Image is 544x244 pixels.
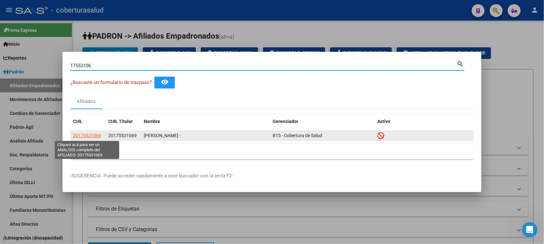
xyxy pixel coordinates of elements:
div: Afiliados [77,98,96,105]
datatable-header-cell: Activo [375,115,474,128]
span: 20175531069 [73,133,101,138]
datatable-header-cell: Nombre [141,115,270,128]
span: CUIL [73,119,83,124]
span: Activo [378,119,391,124]
span: Gerenciador [273,119,298,124]
span: CUIL Titular [108,119,133,124]
datatable-header-cell: CUIL [70,115,106,128]
span: B15 - Cobertura de Salud [273,133,322,138]
span: 20175531069 [108,133,137,138]
div: [PERSON_NAME] - [144,132,267,139]
mat-icon: remove_red_eye [161,78,169,86]
div: 1 total [70,143,474,159]
mat-icon: search [457,60,464,67]
span: ¿Buscaste un formulario de traspaso? - [70,80,154,85]
span: Nombre [144,119,160,124]
iframe: Intercom live chat [522,222,538,238]
p: -SUGERENCIA: Puede acceder rapidamente a este buscador con la tecla F2- [70,172,474,180]
datatable-header-cell: CUIL Titular [106,115,141,128]
datatable-header-cell: Gerenciador [270,115,375,128]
